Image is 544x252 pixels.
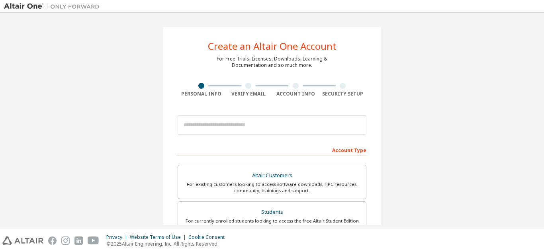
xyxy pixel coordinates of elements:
[48,236,57,245] img: facebook.svg
[183,170,361,181] div: Altair Customers
[178,143,366,156] div: Account Type
[319,91,367,97] div: Security Setup
[178,91,225,97] div: Personal Info
[225,91,272,97] div: Verify Email
[106,240,229,247] p: © 2025 Altair Engineering, Inc. All Rights Reserved.
[61,236,70,245] img: instagram.svg
[217,56,327,68] div: For Free Trials, Licenses, Downloads, Learning & Documentation and so much more.
[188,234,229,240] div: Cookie Consent
[208,41,337,51] div: Create an Altair One Account
[106,234,130,240] div: Privacy
[272,91,319,97] div: Account Info
[88,236,99,245] img: youtube.svg
[2,236,43,245] img: altair_logo.svg
[4,2,104,10] img: Altair One
[183,181,361,194] div: For existing customers looking to access software downloads, HPC resources, community, trainings ...
[183,207,361,218] div: Students
[130,234,188,240] div: Website Terms of Use
[74,236,83,245] img: linkedin.svg
[183,218,361,231] div: For currently enrolled students looking to access the free Altair Student Edition bundle and all ...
